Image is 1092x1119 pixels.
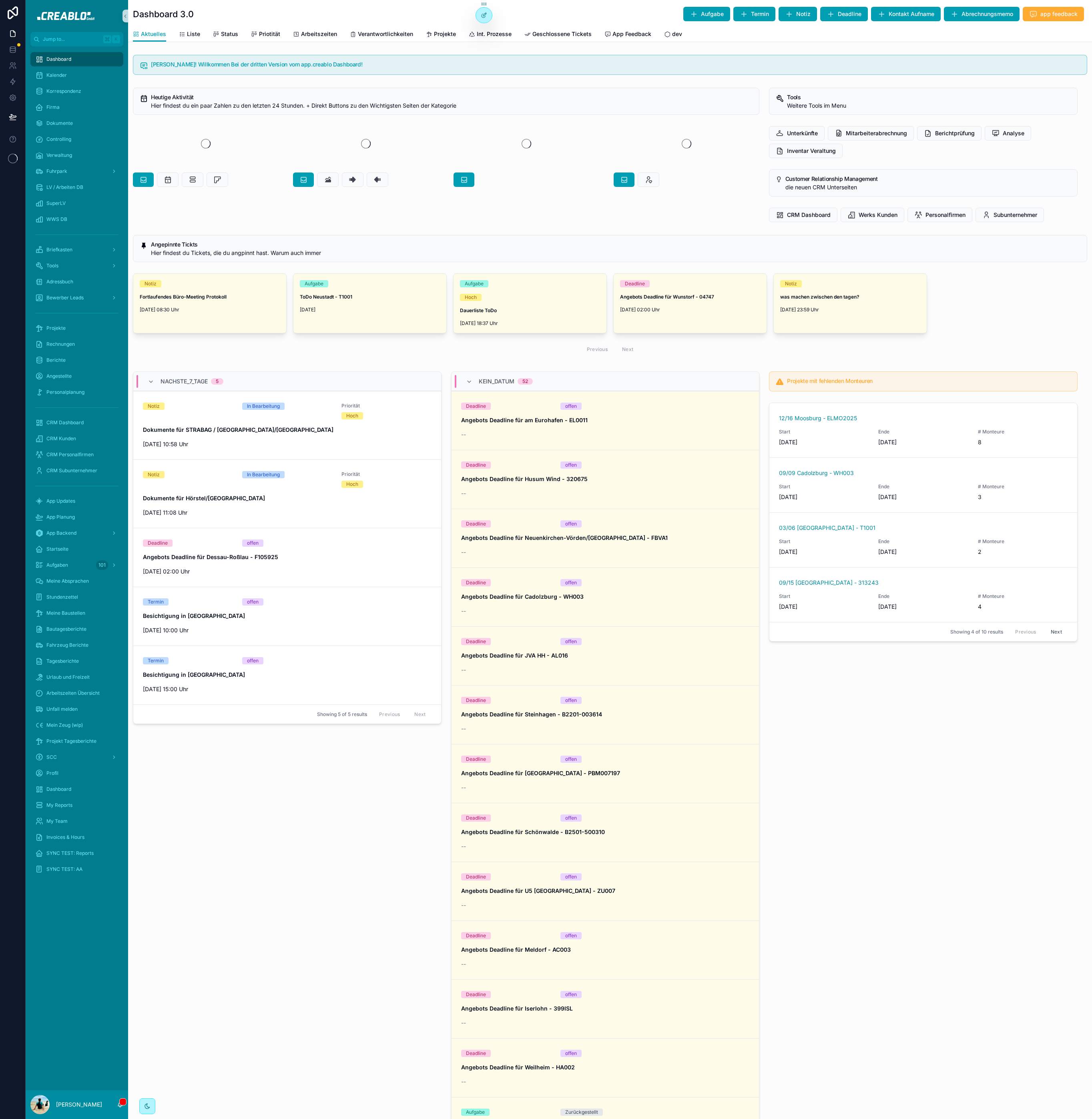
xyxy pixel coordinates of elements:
span: 12/16 Moosburg - ELMO2025 [779,414,857,422]
span: [DATE] 23:59 Uhr [780,307,920,313]
a: Invoices & Hours [30,830,123,844]
span: -- [461,725,466,733]
span: Aufgabe [701,10,724,18]
div: Deadline [466,638,486,645]
span: -- [461,607,466,615]
a: 09/09 Cadolzburg - WH003Start[DATE]Ende[DATE]# Monteure3 [769,457,1077,512]
span: Invoices & Hours [46,834,84,840]
strong: Angebots Deadline für JVA HH - AL016 [461,652,568,659]
a: Firma [30,100,123,114]
a: DeadlineoffenAngebots Deadline für Neuenkirchen-Vörden/[GEOGRAPHIC_DATA] - FBVA1-- [452,509,759,568]
span: [DATE] [779,493,869,501]
span: Meine Absprachen [46,578,89,584]
button: Kontakt Aufname [871,7,941,21]
a: Urlaub und Freizeit [30,670,123,684]
span: Kalender [46,72,67,78]
a: Meine Baustellen [30,606,123,620]
a: App Planung [30,510,123,524]
span: 03/06 [GEOGRAPHIC_DATA] - T1001 [779,524,875,532]
button: Unterkünfte [769,126,825,140]
span: Adressbuch [46,279,73,285]
button: Abrechnungsmemo [944,7,1020,21]
strong: Dokumente für Hörstel/[GEOGRAPHIC_DATA] [143,495,265,501]
a: CRM Dashboard [30,415,123,430]
span: Dashboard [46,56,71,62]
div: Deadline [466,520,486,527]
div: offen [247,539,259,547]
a: Bewerber Leads [30,291,123,305]
strong: Angebots Deadline für Wunstorf - 04747 [620,294,714,300]
a: Projekte [30,321,123,335]
div: In Bearbeitung [247,471,280,478]
span: Fuhrpark [46,168,67,174]
span: Ende [878,483,968,490]
span: Unfall melden [46,706,78,712]
a: DeadlineoffenAngebots Deadline für Iserlohn - 399ISL-- [452,979,759,1038]
a: Dashboard [30,52,123,66]
a: 12/16 Moosburg - ELMO2025Start[DATE]Ende[DATE]# Monteure8 [769,403,1077,457]
a: dev [664,27,682,43]
a: Profil [30,766,123,780]
span: Dashboard [46,786,71,792]
span: Start [779,593,869,600]
a: WWS DB [30,212,123,227]
span: Controlling [46,136,71,142]
span: -- [461,1019,466,1027]
div: Deadline [148,539,168,547]
span: Liste [187,30,200,38]
a: NotizFortlaufendes Büro-Meeting Protokoll[DATE] 08:30 Uhr [133,273,287,333]
span: Priorität [341,403,431,409]
span: Status [221,30,238,38]
a: Unfall melden [30,702,123,716]
span: [DATE] [878,548,968,556]
div: Deadline [466,756,486,763]
span: Rechnungen [46,341,75,347]
span: Mitarbeiterabrechnung [846,129,907,137]
span: [DATE] 15:00 Uhr [143,685,432,693]
a: App Feedback [604,27,651,43]
div: Deadline [466,461,486,469]
span: [DATE] 02:00 Uhr [143,568,432,576]
span: Briefkasten [46,247,72,253]
div: offen [565,932,577,939]
a: AufgabeToDo Neustadt - T1001[DATE] [293,273,447,333]
div: offen [247,598,259,606]
a: DeadlineoffenAngebots Deadline für am Eurohafen - EL0011-- [452,391,759,450]
span: [DATE] [878,603,968,611]
span: 8 [978,438,1068,446]
div: Deadline [625,280,645,287]
a: AufgabeHochDauerliste ToDo[DATE] 18:37 Uhr [453,273,607,333]
div: offen [565,814,577,822]
button: Analyse [985,126,1031,140]
span: # Monteure [978,593,1068,600]
div: Deadline [466,814,486,822]
a: Liste [179,27,200,43]
a: Projekt Tagesberichte [30,734,123,748]
span: Projekt Tagesberichte [46,738,96,744]
button: Aufgabe [683,7,730,21]
strong: Dauerliste ToDo [460,307,497,313]
a: SYNC TEST: Reports [30,846,123,860]
a: TerminoffenBesichtigung in [GEOGRAPHIC_DATA][DATE] 15:00 Uhr [133,646,441,704]
a: NotizIn BearbeitungPrioritätHochDokumente für STRABAG / [GEOGRAPHIC_DATA]/[GEOGRAPHIC_DATA][DATE]... [133,391,441,459]
a: 09/15 [GEOGRAPHIC_DATA] - 313243Start[DATE]Ende[DATE]# Monteure4 [769,567,1077,622]
div: Deadline [466,697,486,704]
span: Abrechnungsmemo [962,10,1013,18]
div: In Bearbeitung [247,403,280,410]
strong: Angebots Deadline für Dessau-Roßlau - F105925 [143,553,278,560]
button: Subunternehmer [976,208,1044,222]
button: Werks Kunden [841,208,904,222]
a: Arbeitszeiten Übersicht [30,686,123,700]
span: Startseite [46,546,68,552]
span: Personalplanung [46,389,84,395]
strong: Angebots Deadline für Cadolzburg - WH003 [461,593,584,600]
span: Urlaub und Freizeit [46,674,90,680]
span: -- [461,489,466,497]
span: My Reports [46,802,72,808]
a: SYNC TEST: AA [30,862,123,876]
span: Start [779,538,869,545]
a: Int. Prozesse [469,27,512,43]
a: Berichte [30,353,123,367]
a: 03/06 [GEOGRAPHIC_DATA] - T1001Start[DATE]Ende[DATE]# Monteure2 [769,512,1077,567]
span: -- [461,431,466,439]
